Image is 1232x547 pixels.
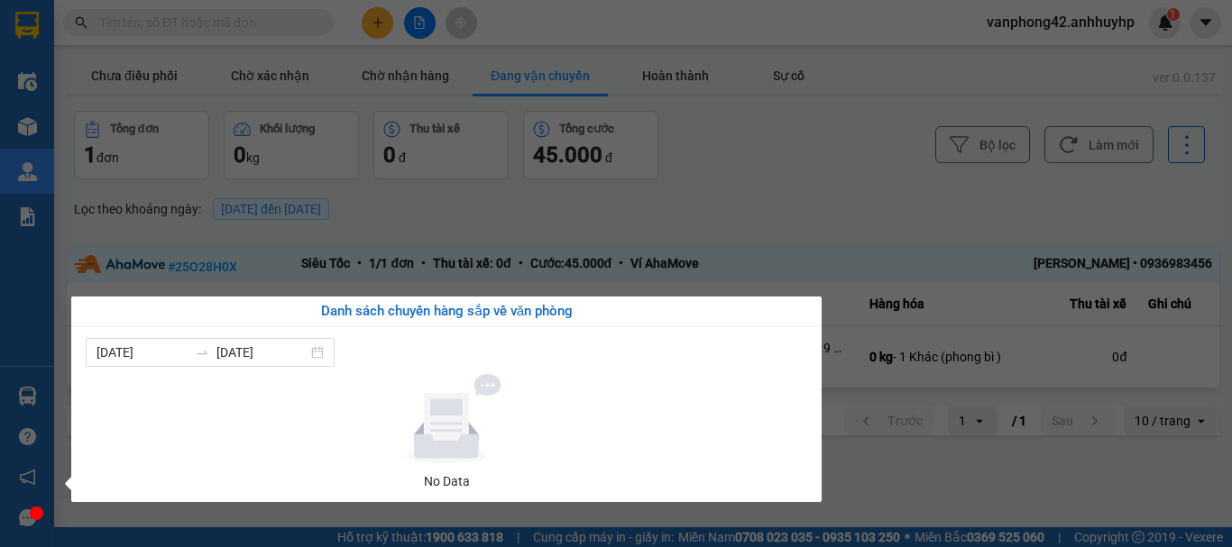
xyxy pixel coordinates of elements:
[195,345,209,360] span: to
[216,342,308,362] input: Đến ngày
[97,342,188,362] input: Từ ngày
[195,345,209,360] span: swap-right
[93,471,800,491] div: No Data
[86,301,807,323] div: Danh sách chuyến hàng sắp về văn phòng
